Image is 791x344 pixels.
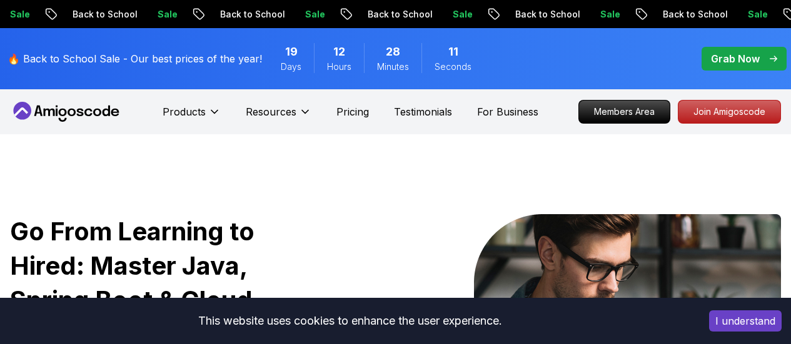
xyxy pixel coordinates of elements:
[678,101,780,123] p: Join Amigoscode
[163,104,221,129] button: Products
[327,61,351,73] span: Hours
[336,104,369,119] a: Pricing
[333,43,345,61] span: 12 Hours
[163,104,206,119] p: Products
[501,8,587,21] p: Back to School
[281,61,301,73] span: Days
[578,100,670,124] a: Members Area
[439,8,479,21] p: Sale
[711,51,760,66] p: Grab Now
[59,8,144,21] p: Back to School
[477,104,538,119] a: For Business
[734,8,774,21] p: Sale
[587,8,627,21] p: Sale
[709,310,782,332] button: Accept cookies
[394,104,452,119] a: Testimonials
[206,8,291,21] p: Back to School
[354,8,439,21] p: Back to School
[448,43,458,61] span: 11 Seconds
[9,307,690,335] div: This website uses cookies to enhance the user experience.
[579,101,670,123] p: Members Area
[246,104,296,119] p: Resources
[377,61,409,73] span: Minutes
[435,61,471,73] span: Seconds
[8,51,262,66] p: 🔥 Back to School Sale - Our best prices of the year!
[678,100,781,124] a: Join Amigoscode
[144,8,184,21] p: Sale
[649,8,734,21] p: Back to School
[246,104,311,129] button: Resources
[291,8,331,21] p: Sale
[285,43,298,61] span: 19 Days
[386,43,400,61] span: 28 Minutes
